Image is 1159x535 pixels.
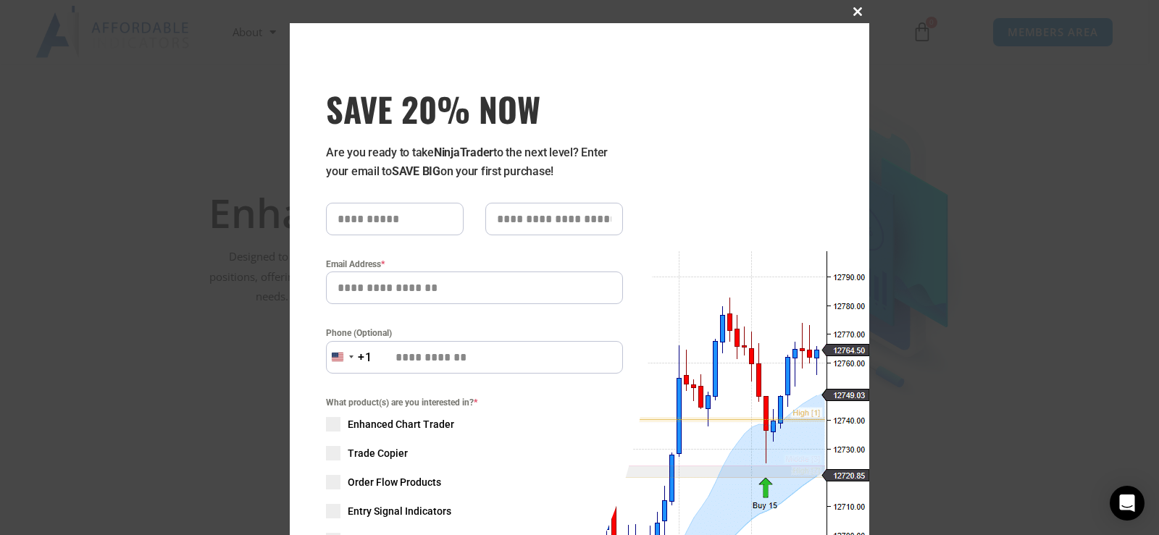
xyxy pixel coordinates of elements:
[434,146,493,159] strong: NinjaTrader
[326,417,623,431] label: Enhanced Chart Trader
[326,504,623,518] label: Entry Signal Indicators
[1110,486,1145,521] div: Open Intercom Messenger
[326,257,623,271] label: Email Address
[326,446,623,460] label: Trade Copier
[326,326,623,340] label: Phone (Optional)
[326,475,623,489] label: Order Flow Products
[348,504,451,518] span: Entry Signal Indicators
[326,395,623,410] span: What product(s) are you interested in?
[326,88,623,129] h3: SAVE 20% NOW
[326,341,372,374] button: Selected country
[348,446,408,460] span: Trade Copier
[392,164,440,178] strong: SAVE BIG
[348,417,454,431] span: Enhanced Chart Trader
[348,475,441,489] span: Order Flow Products
[358,348,372,367] div: +1
[326,143,623,181] p: Are you ready to take to the next level? Enter your email to on your first purchase!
